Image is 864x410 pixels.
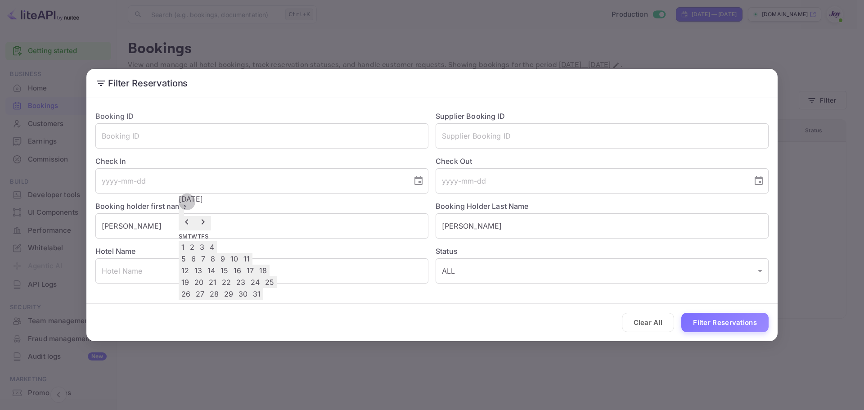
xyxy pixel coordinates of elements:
button: 4 [207,241,217,253]
button: 21 [206,276,219,288]
button: 5 [179,253,189,265]
span: Sunday [179,233,182,240]
span: Tuesday [188,233,191,240]
button: 13 [192,265,205,276]
span: Friday [201,233,205,240]
button: 17 [244,265,256,276]
button: Clear All [622,313,675,332]
button: 24 [248,276,262,288]
button: 8 [208,253,218,265]
button: 7 [198,253,208,265]
div: [DATE] [179,194,277,204]
button: 23 [234,276,248,288]
label: Check In [95,156,428,167]
button: 15 [218,265,231,276]
button: Next month [195,216,211,230]
button: Previous month [179,216,195,230]
button: 30 [236,288,250,300]
button: 12 [179,265,192,276]
label: Supplier Booking ID [436,112,505,121]
button: 28 [207,288,221,300]
span: Monday [182,233,188,240]
span: Saturday [205,233,208,240]
button: 10 [228,253,241,265]
button: calendar view is open, switch to year view [179,204,184,216]
button: 27 [193,288,207,300]
input: Supplier Booking ID [436,123,769,149]
button: 22 [219,276,234,288]
input: yyyy-mm-dd [95,168,406,194]
input: Holder First Name [95,213,428,239]
button: Filter Reservations [681,313,769,332]
div: ALL [436,258,769,284]
input: Booking ID [95,123,428,149]
button: 14 [205,265,218,276]
button: 29 [221,288,236,300]
input: Holder Last Name [436,213,769,239]
input: yyyy-mm-dd [436,168,746,194]
label: Booking ID [95,112,134,121]
h2: Filter Reservations [86,69,778,98]
input: Hotel Name [95,258,428,284]
label: Hotel Name [95,247,136,256]
button: 1 [179,241,187,253]
button: 20 [192,276,206,288]
label: Booking Holder Last Name [436,202,529,211]
button: 3 [197,241,207,253]
label: Check Out [436,156,769,167]
button: 16 [231,265,244,276]
label: Booking holder first name [95,202,186,211]
button: 9 [218,253,228,265]
button: Choose date [750,172,768,190]
button: 19 [179,276,192,288]
button: 11 [241,253,252,265]
button: 2 [187,241,197,253]
span: Wednesday [191,233,197,240]
label: Status [436,246,769,257]
button: 26 [179,288,193,300]
button: 25 [262,276,277,288]
button: 6 [189,253,198,265]
button: 18 [256,265,270,276]
button: Choose date [409,172,427,190]
span: Thursday [198,233,201,240]
button: 31 [250,288,263,300]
